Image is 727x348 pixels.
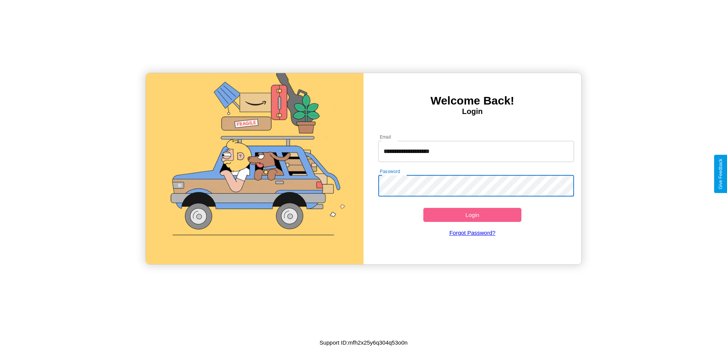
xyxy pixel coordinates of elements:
[146,73,363,264] img: gif
[363,94,581,107] h3: Welcome Back!
[374,222,571,243] a: Forgot Password?
[380,134,392,140] label: Email
[320,337,408,348] p: Support ID: mfh2x25y6q304q53o0n
[423,208,521,222] button: Login
[363,107,581,116] h4: Login
[380,168,400,175] label: Password
[718,159,723,189] div: Give Feedback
